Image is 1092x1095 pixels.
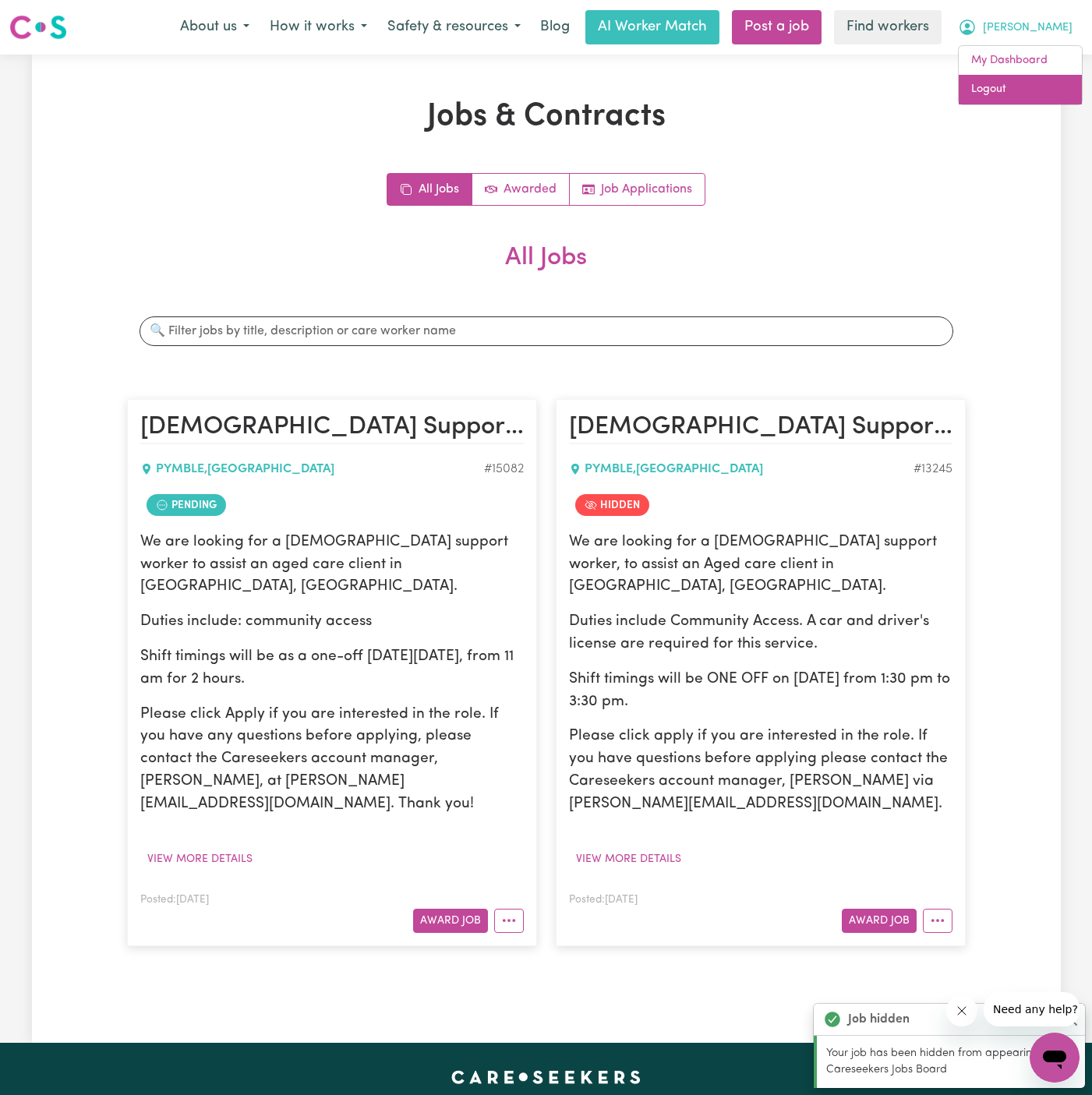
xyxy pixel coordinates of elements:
h2: Male Support Worker Needed In Pymble, NSW [140,412,524,443]
h2: All Jobs [127,243,966,298]
p: Shift timings will be ONE OFF on [DATE] from 1:30 pm to 3:30 pm. [569,669,952,714]
a: Post a job [732,10,822,44]
button: More options [923,909,952,933]
button: About us [170,11,260,44]
div: PYMBLE , [GEOGRAPHIC_DATA] [569,460,914,479]
p: Please click Apply if you are interested in the role. If you have any questions before applying, ... [140,704,524,816]
p: We are looking for a [DEMOGRAPHIC_DATA] support worker, to assist an Aged care client in [GEOGRAP... [569,532,952,599]
iframe: Close message [946,995,977,1026]
div: Job ID #15082 [484,460,524,479]
div: Job ID #13245 [914,460,952,479]
button: View more details [569,847,688,871]
a: Active jobs [472,174,570,205]
span: Job contract pending review by care worker [147,494,226,516]
button: My Account [948,11,1083,44]
a: My Dashboard [959,46,1082,76]
a: Blog [531,10,579,44]
p: Please click apply if you are interested in the role. If you have questions before applying pleas... [569,726,952,815]
p: Your job has been hidden from appearing in the Careseekers Jobs Board [826,1045,1076,1079]
p: We are looking for a [DEMOGRAPHIC_DATA] support worker to assist an aged care client in [GEOGRAPH... [140,532,524,599]
h2: Male Support Worker Needed ONE OFF 16/10 Wednesday In Pymble, NSW [569,412,952,443]
strong: Job hidden [848,1010,910,1029]
p: Duties include: community access [140,611,524,634]
a: Careseekers home page [451,1071,641,1083]
div: PYMBLE , [GEOGRAPHIC_DATA] [140,460,484,479]
p: Duties include Community Access. A car and driver's license are required for this service. [569,611,952,656]
div: My Account [958,45,1083,105]
button: Safety & resources [377,11,531,44]
input: 🔍 Filter jobs by title, description or care worker name [140,316,953,346]
a: All jobs [387,174,472,205]
iframe: Message from company [984,992,1080,1026]
span: Job is hidden [575,494,649,516]
button: How it works [260,11,377,44]
h1: Jobs & Contracts [127,98,966,136]
iframe: Button to launch messaging window [1030,1033,1080,1083]
a: AI Worker Match [585,10,719,44]
button: View more details [140,847,260,871]
button: Award Job [842,909,917,933]
span: Posted: [DATE] [569,895,638,905]
button: More options [494,909,524,933]
p: Shift timings will be as a one-off [DATE][DATE], from 11 am for 2 hours. [140,646,524,691]
button: Award Job [413,909,488,933]
a: Job applications [570,174,705,205]
img: Careseekers logo [9,13,67,41]
a: Find workers [834,10,942,44]
a: Careseekers logo [9,9,67,45]
span: Posted: [DATE] [140,895,209,905]
a: Logout [959,75,1082,104]
span: [PERSON_NAME] [983,19,1073,37]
